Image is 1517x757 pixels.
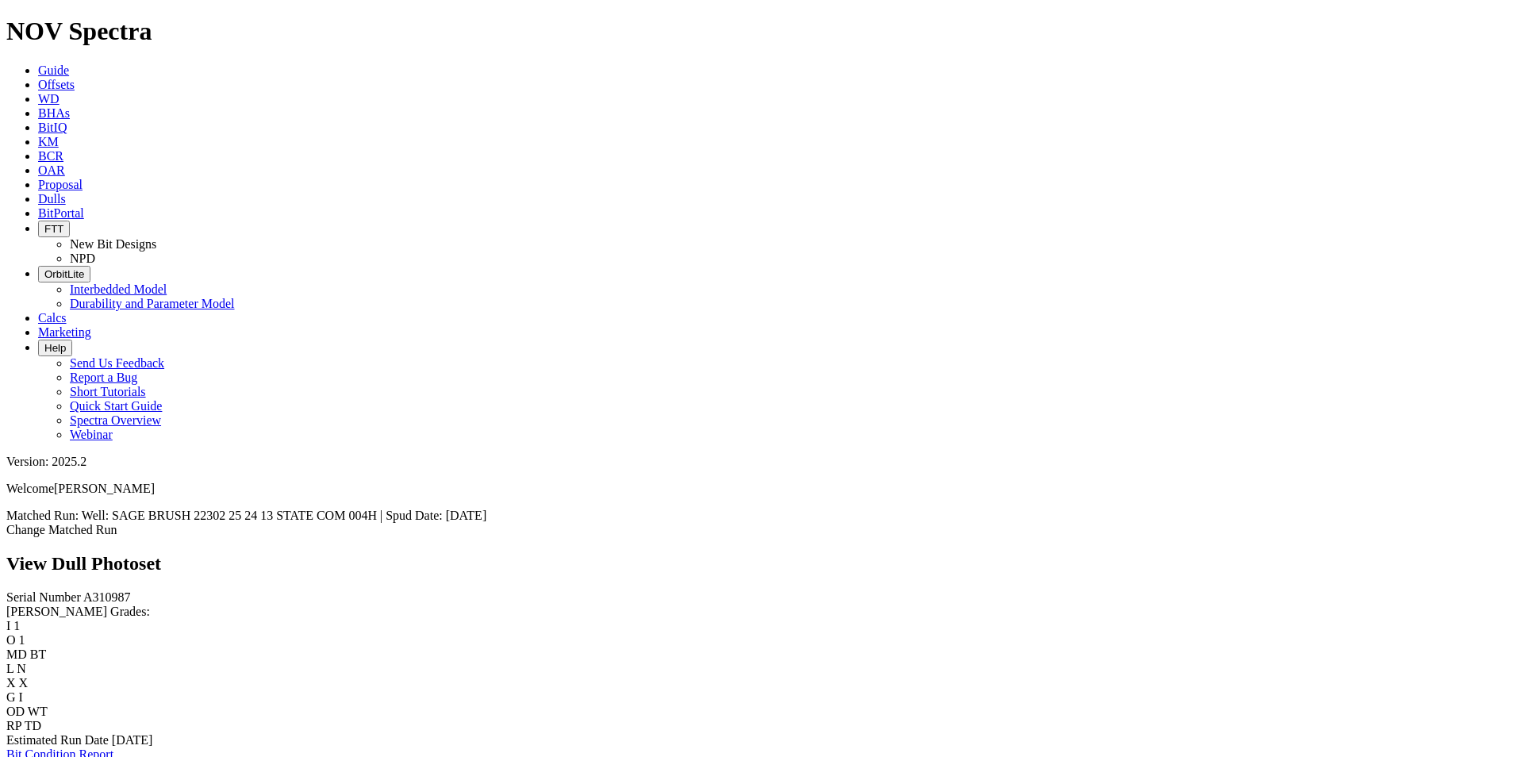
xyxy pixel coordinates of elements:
a: NPD [70,252,95,265]
span: A310987 [83,590,131,604]
span: FTT [44,223,63,235]
a: Spectra Overview [70,413,161,427]
a: BCR [38,149,63,163]
a: OAR [38,163,65,177]
span: [DATE] [112,733,153,747]
span: N [17,662,26,675]
span: 1 [13,619,20,632]
a: Send Us Feedback [70,356,164,370]
button: OrbitLite [38,266,90,282]
a: Short Tutorials [70,385,146,398]
a: Change Matched Run [6,523,117,536]
label: MD [6,647,27,661]
a: Dulls [38,192,66,206]
label: Estimated Run Date [6,733,109,747]
a: Webinar [70,428,113,441]
div: [PERSON_NAME] Grades: [6,605,1511,619]
a: Proposal [38,178,83,191]
label: RP [6,719,21,732]
a: Interbedded Model [70,282,167,296]
div: Version: 2025.2 [6,455,1511,469]
span: 1 [19,633,25,647]
a: Offsets [38,78,75,91]
h2: View Dull Photoset [6,553,1511,574]
span: OrbitLite [44,268,84,280]
a: BitPortal [38,206,84,220]
label: OD [6,705,25,718]
button: FTT [38,221,70,237]
a: KM [38,135,59,148]
span: Help [44,342,66,354]
a: New Bit Designs [70,237,156,251]
a: Quick Start Guide [70,399,162,413]
span: X [19,676,29,690]
h1: NOV Spectra [6,17,1511,46]
a: Calcs [38,311,67,325]
label: G [6,690,16,704]
a: WD [38,92,60,106]
label: L [6,662,13,675]
span: WT [28,705,48,718]
a: Marketing [38,325,91,339]
a: Durability and Parameter Model [70,297,235,310]
span: [PERSON_NAME] [54,482,155,495]
a: BitIQ [38,121,67,134]
button: Help [38,340,72,356]
label: Serial Number [6,590,81,604]
span: Well: SAGE BRUSH 22302 25 24 13 STATE COM 004H | Spud Date: [DATE] [82,509,486,522]
a: Guide [38,63,69,77]
a: BHAs [38,106,70,120]
label: X [6,676,16,690]
span: BT [30,647,46,661]
a: Report a Bug [70,371,137,384]
p: Welcome [6,482,1511,496]
span: Matched Run: [6,509,79,522]
label: I [6,619,10,632]
label: O [6,633,16,647]
span: I [19,690,23,704]
span: TD [25,719,41,732]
